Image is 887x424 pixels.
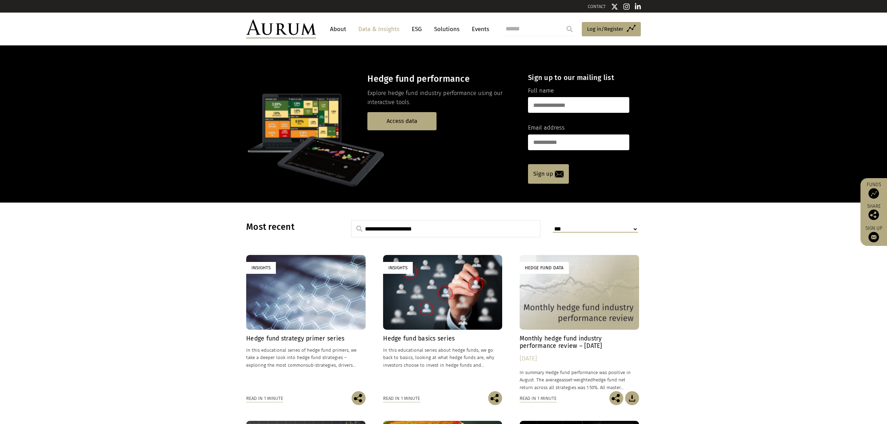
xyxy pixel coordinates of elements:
[611,3,618,10] img: Twitter icon
[520,262,569,273] div: Hedge Fund Data
[246,395,283,402] div: Read in 1 minute
[408,23,425,36] a: ESG
[383,346,503,368] p: In this educational series about hedge funds, we go back to basics, looking at what hedge funds a...
[528,86,554,95] label: Full name
[635,3,641,10] img: Linkedin icon
[306,363,336,368] span: sub-strategies
[625,391,639,405] img: Download Article
[868,232,879,242] img: Sign up to our newsletter
[383,262,413,273] div: Insights
[246,262,276,273] div: Insights
[383,395,420,402] div: Read in 1 minute
[520,369,639,391] p: In summary Hedge fund performance was positive in August. The average hedge fund net return acros...
[367,112,437,130] a: Access data
[246,335,366,342] h4: Hedge fund strategy primer series
[352,391,366,405] img: Share this post
[587,25,623,33] span: Log in/Register
[609,391,623,405] img: Share this post
[563,22,577,36] input: Submit
[367,89,516,107] p: Explore hedge fund industry performance using our interactive tools.
[367,74,516,84] h3: Hedge fund performance
[868,188,879,199] img: Access Funds
[520,395,557,402] div: Read in 1 minute
[327,23,350,36] a: About
[864,225,884,242] a: Sign up
[246,255,366,391] a: Insights Hedge fund strategy primer series In this educational series of hedge fund primers, we t...
[582,22,641,37] a: Log in/Register
[356,226,362,232] img: search.svg
[528,164,569,184] a: Sign up
[246,346,366,368] p: In this educational series of hedge fund primers, we take a deeper look into hedge fund strategie...
[383,335,503,342] h4: Hedge fund basics series
[555,171,564,177] img: email-icon
[520,255,639,391] a: Hedge Fund Data Monthly hedge fund industry performance review – [DATE] [DATE] In summary Hedge f...
[528,123,565,132] label: Email address
[431,23,463,36] a: Solutions
[864,182,884,199] a: Funds
[246,222,333,232] h3: Most recent
[588,4,606,9] a: CONTACT
[868,210,879,220] img: Share this post
[383,255,503,391] a: Insights Hedge fund basics series In this educational series about hedge funds, we go back to bas...
[864,204,884,220] div: Share
[488,391,502,405] img: Share this post
[520,354,639,364] div: [DATE]
[246,20,316,38] img: Aurum
[623,3,630,10] img: Instagram icon
[355,23,403,36] a: Data & Insights
[468,23,489,36] a: Events
[528,73,629,82] h4: Sign up to our mailing list
[562,377,593,382] span: asset-weighted
[520,335,639,350] h4: Monthly hedge fund industry performance review – [DATE]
